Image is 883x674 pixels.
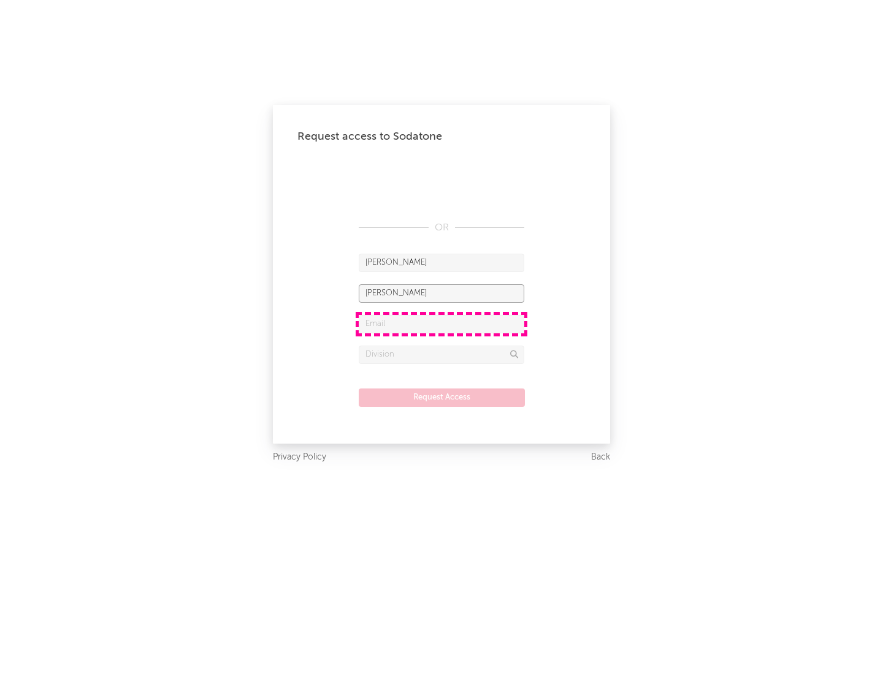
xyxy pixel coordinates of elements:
[359,221,524,235] div: OR
[359,254,524,272] input: First Name
[359,346,524,364] input: Division
[359,284,524,303] input: Last Name
[591,450,610,465] a: Back
[273,450,326,465] a: Privacy Policy
[359,388,525,407] button: Request Access
[359,315,524,333] input: Email
[297,129,586,144] div: Request access to Sodatone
